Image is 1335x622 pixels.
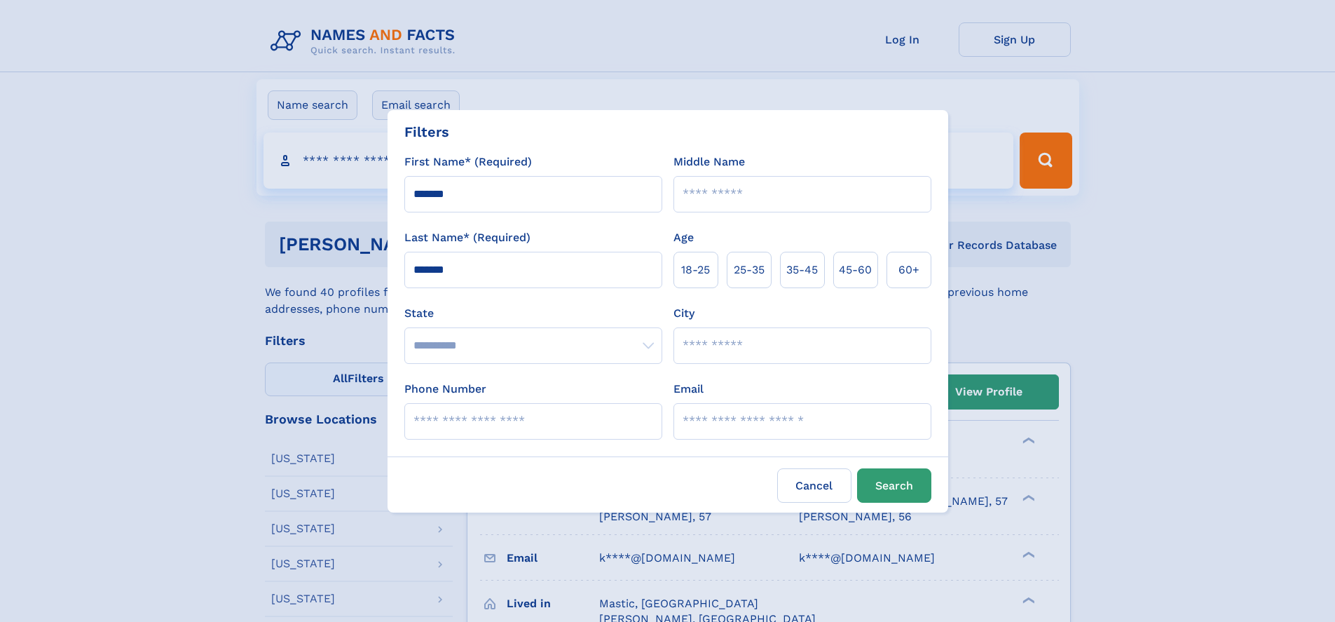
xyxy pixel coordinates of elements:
[673,154,745,170] label: Middle Name
[673,229,694,246] label: Age
[404,229,530,246] label: Last Name* (Required)
[734,262,765,278] span: 25‑35
[673,381,704,398] label: Email
[786,262,818,278] span: 35‑45
[777,468,851,503] label: Cancel
[673,305,694,322] label: City
[898,262,919,278] span: 60+
[404,381,486,398] label: Phone Number
[681,262,710,278] span: 18‑25
[404,305,662,322] label: State
[857,468,931,503] button: Search
[404,154,532,170] label: First Name* (Required)
[404,121,449,142] div: Filters
[839,262,872,278] span: 45‑60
